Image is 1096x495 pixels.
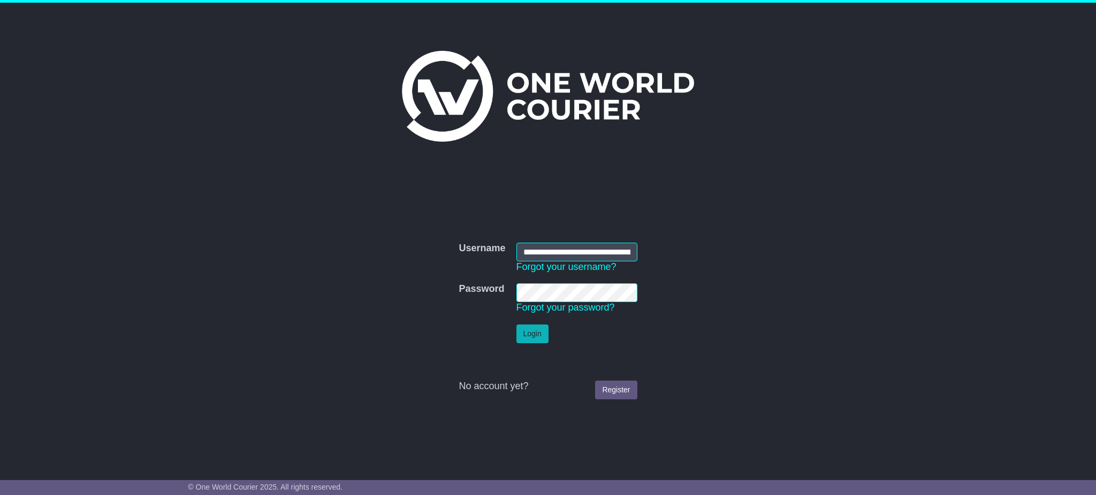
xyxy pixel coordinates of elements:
[459,381,637,392] div: No account yet?
[516,324,549,343] button: Login
[595,381,637,399] a: Register
[516,261,616,272] a: Forgot your username?
[402,51,694,142] img: One World
[516,302,615,313] a: Forgot your password?
[459,243,505,254] label: Username
[459,283,504,295] label: Password
[188,483,342,491] span: © One World Courier 2025. All rights reserved.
